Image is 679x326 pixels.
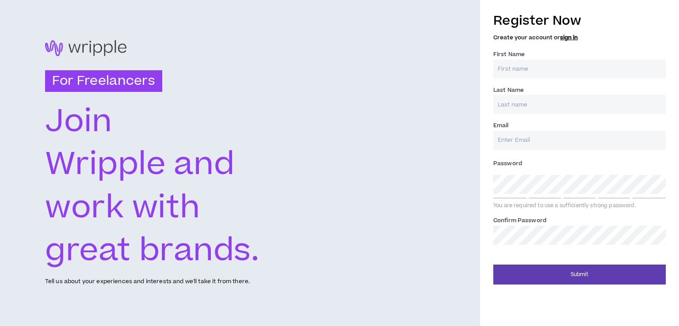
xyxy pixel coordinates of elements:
[493,47,525,61] label: First Name
[45,70,162,92] h3: For Freelancers
[560,34,578,42] a: sign in
[45,228,260,273] text: great brands.
[45,99,112,144] text: Join
[493,213,546,227] label: Confirm Password
[493,83,524,97] label: Last Name
[493,34,666,41] h5: Create your account or
[45,186,200,230] text: work with
[45,142,235,187] text: Wripple and
[493,131,666,150] input: Enter Email
[493,159,522,167] span: Password
[493,11,666,30] h3: Register Now
[493,118,509,133] label: Email
[493,95,666,114] input: Last name
[493,60,666,79] input: First name
[493,202,666,209] div: You are required to use a sufficiently strong password.
[45,277,250,286] p: Tell us about your experiences and interests and we'll take it from there.
[493,265,666,284] button: Submit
